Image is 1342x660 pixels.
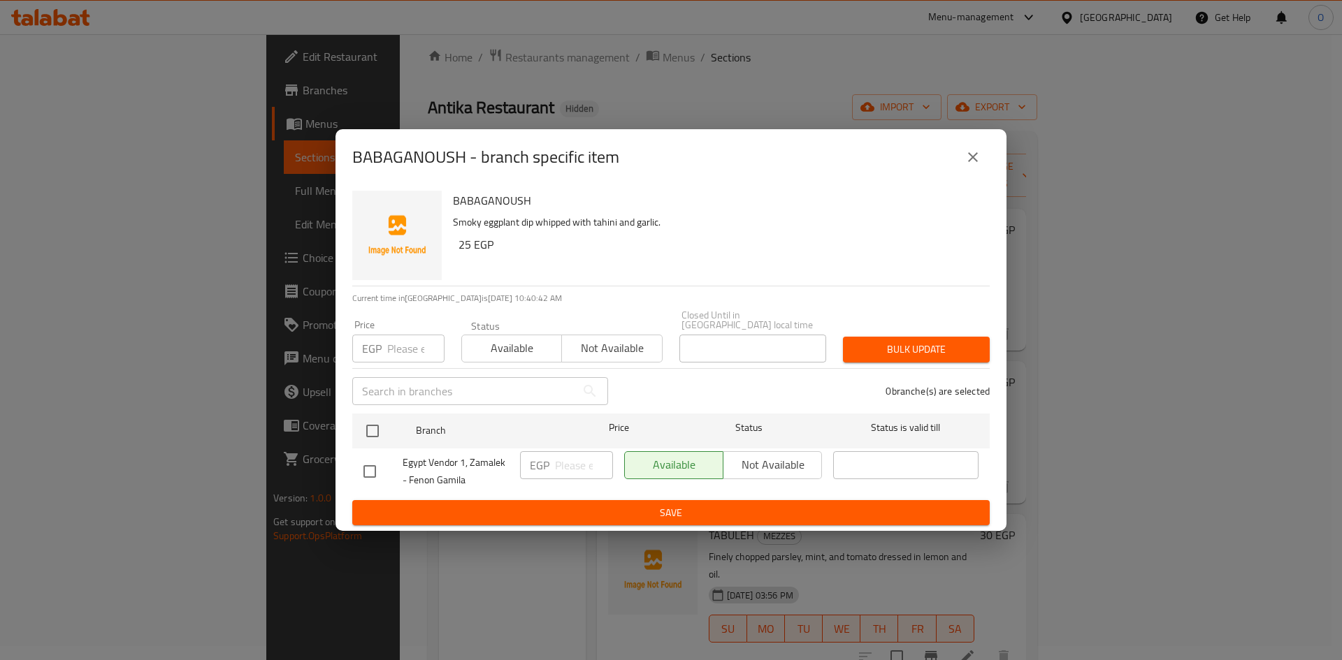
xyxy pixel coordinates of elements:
input: Please enter price [387,335,445,362]
button: Not available [561,335,662,362]
span: Price [572,419,665,437]
p: 0 branche(s) are selected [886,384,990,398]
span: Available [468,338,556,358]
span: Egypt Vendor 1, Zamalek - Fenon Gamila [403,454,509,489]
span: Status is valid till [833,419,979,437]
h6: BABAGANOUSH [453,191,979,210]
img: BABAGANOUSH [352,191,442,280]
input: Search in branches [352,377,576,405]
p: Current time in [GEOGRAPHIC_DATA] is [DATE] 10:40:42 AM [352,292,990,305]
button: Bulk update [843,337,990,362]
span: Status [677,419,822,437]
h6: 25 EGP [459,235,979,254]
button: Save [352,500,990,526]
p: Smoky eggplant dip whipped with tahini and garlic. [453,214,979,231]
input: Please enter price [555,451,613,479]
button: Available [461,335,562,362]
span: Branch [416,422,561,439]
button: close [956,140,990,174]
h2: BABAGANOUSH - branch specific item [352,146,619,168]
p: EGP [362,340,382,357]
span: Not available [568,338,656,358]
span: Save [363,504,979,522]
p: EGP [530,457,549,474]
span: Bulk update [854,341,979,358]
